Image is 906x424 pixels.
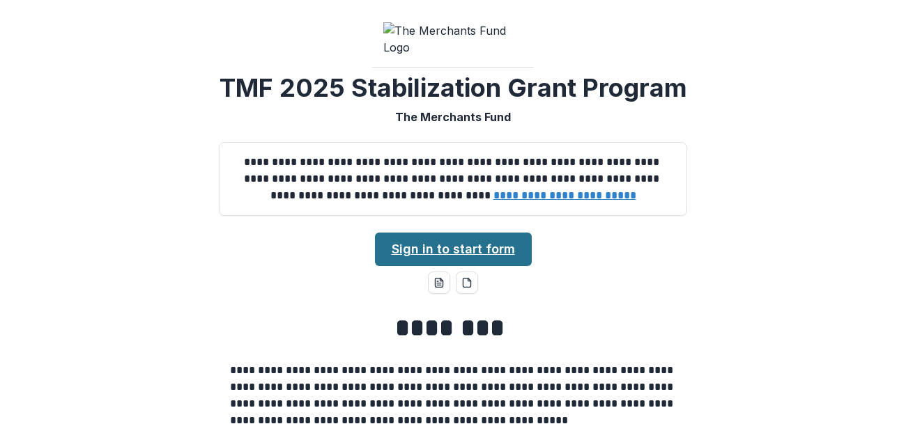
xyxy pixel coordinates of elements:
[456,272,478,294] button: pdf-download
[375,233,532,266] a: Sign in to start form
[220,73,687,103] h2: TMF 2025 Stabilization Grant Program
[428,272,450,294] button: word-download
[395,109,511,125] p: The Merchants Fund
[383,22,523,56] img: The Merchants Fund Logo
